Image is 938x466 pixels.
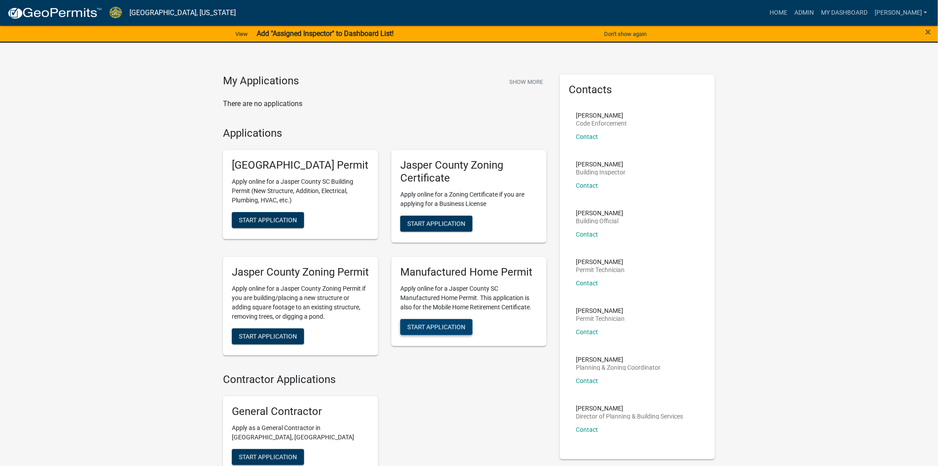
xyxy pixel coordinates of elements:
[223,127,547,363] wm-workflow-list-section: Applications
[576,280,598,287] a: Contact
[223,75,299,88] h4: My Applications
[223,99,547,109] p: There are no applications
[576,308,625,314] p: [PERSON_NAME]
[232,423,369,442] p: Apply as a General Contractor in [GEOGRAPHIC_DATA], [GEOGRAPHIC_DATA]
[232,328,304,344] button: Start Application
[129,5,236,20] a: [GEOGRAPHIC_DATA], [US_STATE]
[576,231,598,238] a: Contact
[576,169,625,175] p: Building Inspector
[576,120,627,126] p: Code Enforcement
[232,212,304,228] button: Start Application
[232,405,369,418] h5: General Contractor
[601,27,650,41] button: Don't show again
[223,373,547,386] h4: Contractor Applications
[766,4,791,21] a: Home
[576,218,623,224] p: Building Official
[576,364,661,371] p: Planning & Zoning Coordinator
[576,405,683,411] p: [PERSON_NAME]
[871,4,931,21] a: [PERSON_NAME]
[400,190,538,209] p: Apply online for a Zoning Certificate if you are applying for a Business License
[232,177,369,205] p: Apply online for a Jasper County SC Building Permit (New Structure, Addition, Electrical, Plumbin...
[400,319,473,335] button: Start Application
[576,328,598,336] a: Contact
[400,159,538,185] h5: Jasper County Zoning Certificate
[506,75,547,89] button: Show More
[232,284,369,321] p: Apply online for a Jasper County Zoning Permit if you are building/placing a new structure or add...
[576,377,598,384] a: Contact
[576,316,625,322] p: Permit Technician
[407,220,465,227] span: Start Application
[400,266,538,279] h5: Manufactured Home Permit
[569,83,706,96] h5: Contacts
[576,267,625,273] p: Permit Technician
[576,112,627,118] p: [PERSON_NAME]
[239,217,297,224] span: Start Application
[232,159,369,172] h5: [GEOGRAPHIC_DATA] Permit
[576,182,598,189] a: Contact
[239,454,297,461] span: Start Application
[576,426,598,433] a: Contact
[407,323,465,330] span: Start Application
[576,133,598,140] a: Contact
[817,4,871,21] a: My Dashboard
[257,29,394,38] strong: Add "Assigned Inspector" to Dashboard List!
[791,4,817,21] a: Admin
[223,127,547,140] h4: Applications
[232,27,251,41] a: View
[109,7,122,19] img: Jasper County, South Carolina
[576,210,623,216] p: [PERSON_NAME]
[400,284,538,312] p: Apply online for a Jasper County SC Manufactured Home Permit. This application is also for the Mo...
[576,259,625,265] p: [PERSON_NAME]
[232,449,304,465] button: Start Application
[400,216,473,232] button: Start Application
[576,413,683,419] p: Director of Planning & Building Services
[232,266,369,279] h5: Jasper County Zoning Permit
[576,161,625,167] p: [PERSON_NAME]
[576,356,661,363] p: [PERSON_NAME]
[926,27,931,37] button: Close
[926,26,931,38] span: ×
[239,332,297,340] span: Start Application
